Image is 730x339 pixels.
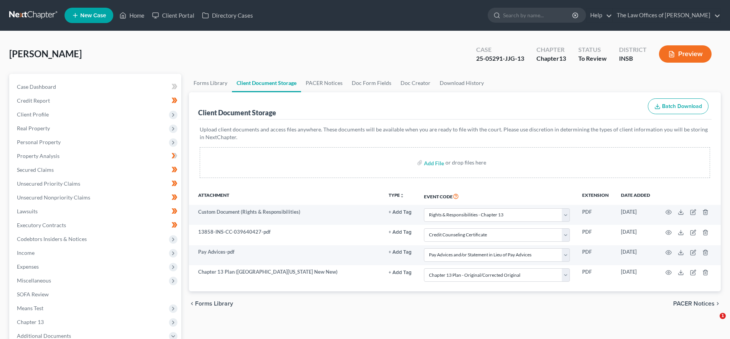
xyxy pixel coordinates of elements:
a: Lawsuits [11,204,181,218]
span: 1 [720,313,726,319]
span: Lawsuits [17,208,38,214]
a: The Law Offices of [PERSON_NAME] [613,8,720,22]
input: Search by name... [503,8,573,22]
a: Forms Library [189,74,232,92]
span: Batch Download [662,103,702,110]
div: Client Document Storage [198,108,276,117]
span: Real Property [17,125,50,131]
a: + Add Tag [389,248,412,256]
td: [DATE] [615,225,656,245]
span: SOFA Review [17,291,49,297]
button: + Add Tag [389,250,412,255]
a: SOFA Review [11,287,181,301]
td: Chapter 13 Plan ([GEOGRAPHIC_DATA][US_STATE] New New) [189,265,382,285]
span: Personal Property [17,139,61,145]
div: 25-05291-JJG-13 [476,54,524,63]
iframe: Intercom live chat [704,313,722,331]
a: Secured Claims [11,163,181,177]
a: Property Analysis [11,149,181,163]
a: Client Portal [148,8,198,22]
td: [DATE] [615,245,656,265]
span: [PERSON_NAME] [9,48,82,59]
a: Home [116,8,148,22]
button: Preview [659,45,712,63]
span: Additional Documents [17,332,71,339]
span: Executory Contracts [17,222,66,228]
button: PACER Notices chevron_right [673,301,721,307]
span: Expenses [17,263,39,270]
a: Unsecured Nonpriority Claims [11,191,181,204]
a: Download History [435,74,488,92]
td: [DATE] [615,265,656,285]
span: Miscellaneous [17,277,51,284]
td: PDF [576,265,615,285]
th: Attachment [189,187,382,205]
div: or drop files here [445,159,486,166]
span: Unsecured Nonpriority Claims [17,194,90,201]
a: Doc Creator [396,74,435,92]
th: Date added [615,187,656,205]
span: Means Test [17,305,43,311]
a: + Add Tag [389,228,412,236]
td: Pay Advices-pdf [189,245,382,265]
i: unfold_more [400,193,404,198]
a: Client Document Storage [232,74,301,92]
td: PDF [576,205,615,225]
div: Case [476,45,524,54]
button: Batch Download [648,98,708,115]
th: Extension [576,187,615,205]
span: PACER Notices [673,301,715,307]
a: + Add Tag [389,208,412,216]
span: Chapter 13 [17,319,44,325]
button: + Add Tag [389,210,412,215]
th: Event Code [418,187,576,205]
span: Client Profile [17,111,49,118]
td: Custom Document (Rights & Responsibilities) [189,205,382,225]
a: Credit Report [11,94,181,108]
button: chevron_left Forms Library [189,301,233,307]
td: PDF [576,245,615,265]
span: Case Dashboard [17,83,56,90]
div: Chapter [536,54,566,63]
span: Property Analysis [17,153,60,159]
div: District [619,45,647,54]
td: [DATE] [615,205,656,225]
a: Executory Contracts [11,218,181,232]
td: PDF [576,225,615,245]
span: Secured Claims [17,166,54,173]
span: Codebtors Insiders & Notices [17,236,87,242]
span: Credit Report [17,97,50,104]
i: chevron_left [189,301,195,307]
span: Income [17,249,35,256]
div: Chapter [536,45,566,54]
button: + Add Tag [389,230,412,235]
a: PACER Notices [301,74,347,92]
span: 13 [559,55,566,62]
a: + Add Tag [389,268,412,276]
i: chevron_right [715,301,721,307]
div: To Review [578,54,607,63]
span: New Case [80,13,106,18]
span: Unsecured Priority Claims [17,180,80,187]
a: Case Dashboard [11,80,181,94]
a: Doc Form Fields [347,74,396,92]
a: Directory Cases [198,8,257,22]
a: Unsecured Priority Claims [11,177,181,191]
span: Forms Library [195,301,233,307]
td: 13858-INS-CC-039640427-pdf [189,225,382,245]
a: Help [586,8,612,22]
div: Status [578,45,607,54]
button: + Add Tag [389,270,412,275]
p: Upload client documents and access files anywhere. These documents will be available when you are... [200,126,710,141]
button: TYPEunfold_more [389,193,404,198]
div: INSB [619,54,647,63]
